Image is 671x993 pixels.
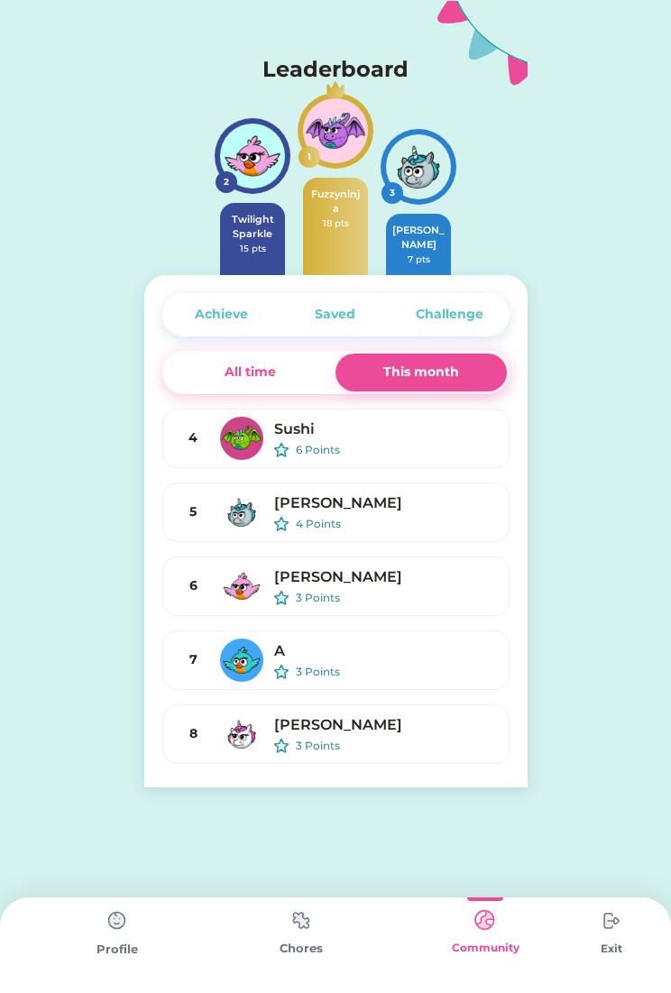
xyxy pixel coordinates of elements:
[178,724,209,743] div: 8
[220,124,285,188] img: MFN-Bird-Pink.svg
[178,650,209,669] div: 7
[178,428,209,447] div: 4
[178,502,209,521] div: 5
[296,516,494,532] div: 4 Points
[437,1,528,86] img: Group.svg
[326,80,345,98] img: interface-award-crown--reward-social-rating-media-queen-vip-king-crown.svg
[308,187,363,216] div: Fuzzyninja
[220,417,263,460] img: MFN-Dragon-Green.svg
[220,491,263,534] img: MFN-Unicorn-Gray.svg
[391,253,446,266] div: 7 pts
[416,305,483,324] div: Challenge
[577,941,646,957] div: Exit
[220,639,263,682] img: MFN-Bird-Blue.svg
[225,363,276,382] div: All time
[209,940,393,958] div: Chores
[219,175,234,188] div: 2
[467,903,503,938] img: type%3Dkids%2C%20state%3Dselected.svg
[274,443,289,457] img: interface-favorite-star--reward-rating-rate-social-star-media-favorite-like-stars.svg
[274,418,494,440] div: Sushi
[195,305,248,324] div: Achieve
[308,216,363,230] div: 18 pts
[296,442,494,458] div: 6 Points
[393,940,577,956] div: Community
[262,53,409,86] h4: Leaderboard
[274,665,289,679] img: interface-favorite-star--reward-rating-rate-social-star-media-favorite-like-stars.svg
[296,590,494,606] div: 3 Points
[296,738,494,754] div: 3 Points
[391,223,446,253] div: [PERSON_NAME]
[220,565,263,608] img: MFN-Bird-Pink.svg
[274,739,289,753] img: interface-favorite-star--reward-rating-rate-social-star-media-favorite-like-stars.svg
[302,150,317,163] div: 1
[274,714,494,736] div: [PERSON_NAME]
[225,242,280,255] div: 15 pts
[274,517,289,531] img: interface-favorite-star--reward-rating-rate-social-star-media-favorite-like-stars.svg
[303,98,368,163] img: MFN-Dragon-Purple.svg
[383,363,459,382] div: This month
[296,664,494,680] div: 3 Points
[274,591,289,605] img: interface-favorite-star--reward-rating-rate-social-star-media-favorite-like-stars.svg
[274,492,494,514] div: [PERSON_NAME]
[315,305,355,324] div: Saved
[274,640,494,662] div: A
[274,566,494,588] div: [PERSON_NAME]
[386,134,451,199] img: MFN-Unicorn-Gray.svg
[178,576,209,595] div: 6
[283,903,319,938] img: type%3Dchores%2C%20state%3Ddefault.svg
[385,186,400,199] div: 3
[99,903,135,939] img: type%3Dchores%2C%20state%3Ddefault.svg
[25,941,209,959] div: Profile
[225,212,280,242] div: Twilight Sparkle
[593,903,630,939] img: type%3Dchores%2C%20state%3Ddefault.svg
[220,713,263,756] img: MFN-Unicorn-White.svg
